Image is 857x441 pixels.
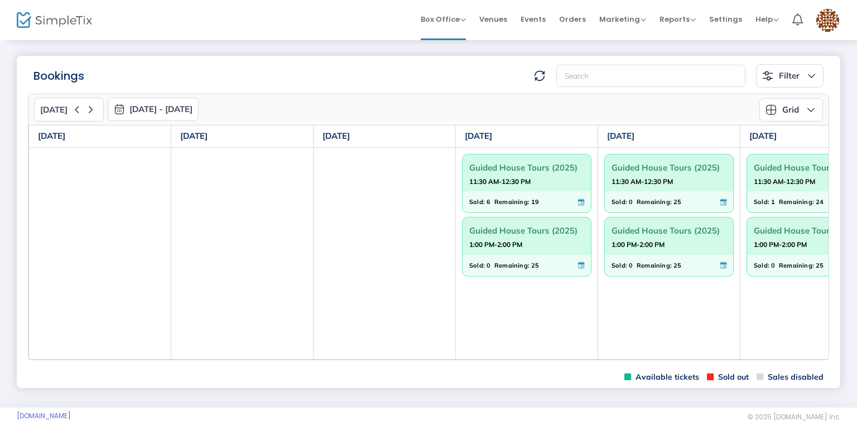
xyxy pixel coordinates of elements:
[469,175,531,188] strong: 11:30 AM-12:30 PM
[29,125,171,148] th: [DATE]
[612,196,627,208] span: Sold:
[637,259,672,272] span: Remaining:
[599,14,646,25] span: Marketing
[559,5,586,33] span: Orders
[421,14,466,25] span: Box Office
[612,238,665,251] strong: 1:00 PM-2:00 PM
[17,411,71,420] a: [DOMAIN_NAME]
[673,259,681,272] span: 25
[469,196,485,208] span: Sold:
[531,259,539,272] span: 25
[314,125,456,148] th: [DATE]
[521,5,546,33] span: Events
[469,159,584,176] span: Guided House Tours (2025)
[494,196,529,208] span: Remaining:
[40,105,68,115] span: [DATE]
[629,196,633,208] span: 0
[494,259,529,272] span: Remaining:
[469,259,485,272] span: Sold:
[487,259,490,272] span: 0
[114,104,125,115] img: monthly
[659,14,696,25] span: Reports
[757,372,824,382] span: Sales disabled
[612,222,726,239] span: Guided House Tours (2025)
[755,14,779,25] span: Help
[771,259,775,272] span: 0
[673,196,681,208] span: 25
[754,196,769,208] span: Sold:
[709,5,742,33] span: Settings
[754,238,807,251] strong: 1:00 PM-2:00 PM
[612,259,627,272] span: Sold:
[762,70,773,81] img: filter
[469,222,584,239] span: Guided House Tours (2025)
[624,372,699,382] span: Available tickets
[469,238,522,251] strong: 1:00 PM-2:00 PM
[598,125,740,148] th: [DATE]
[748,413,840,421] span: © 2025 [DOMAIN_NAME] Inc.
[33,67,84,84] m-panel-title: Bookings
[108,98,199,121] button: [DATE] - [DATE]
[754,175,815,188] strong: 11:30 AM-12:30 PM
[556,65,745,88] input: Search
[759,98,823,122] button: Grid
[765,104,777,115] img: grid
[637,196,672,208] span: Remaining:
[479,5,507,33] span: Venues
[34,98,104,122] button: [DATE]
[171,125,314,148] th: [DATE]
[456,125,598,148] th: [DATE]
[779,196,814,208] span: Remaining:
[612,175,673,188] strong: 11:30 AM-12:30 PM
[534,70,545,81] img: refresh-data
[771,196,775,208] span: 1
[816,259,824,272] span: 25
[754,259,769,272] span: Sold:
[629,259,633,272] span: 0
[531,196,539,208] span: 19
[756,64,824,88] button: Filter
[612,159,726,176] span: Guided House Tours (2025)
[816,196,824,208] span: 24
[779,259,814,272] span: Remaining:
[707,372,749,382] span: Sold out
[487,196,490,208] span: 6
